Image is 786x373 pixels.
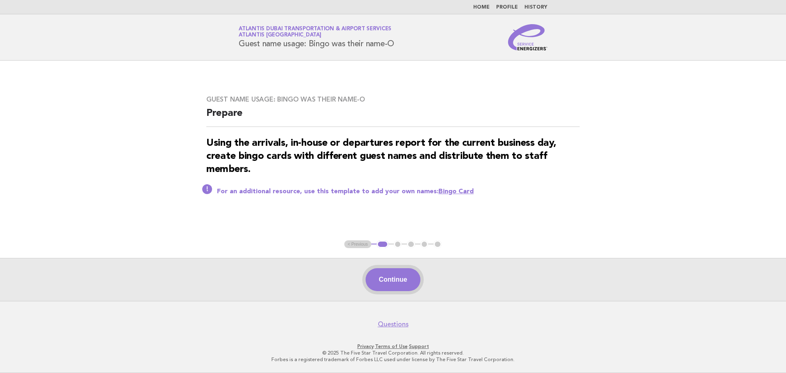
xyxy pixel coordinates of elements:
a: Terms of Use [375,344,408,349]
a: Atlantis Dubai Transportation & Airport ServicesAtlantis [GEOGRAPHIC_DATA] [239,26,391,38]
a: Bingo Card [438,188,474,195]
h1: Guest name usage: Bingo was their name-O [239,27,394,48]
h2: Prepare [206,107,580,127]
p: For an additional resource, use this template to add your own names: [217,188,580,196]
p: · · [142,343,644,350]
button: Continue [366,268,420,291]
span: Atlantis [GEOGRAPHIC_DATA] [239,33,321,38]
p: Forbes is a registered trademark of Forbes LLC used under license by The Five Star Travel Corpora... [142,356,644,363]
a: History [524,5,547,10]
a: Questions [378,320,409,328]
img: Service Energizers [508,24,547,50]
strong: Using the arrivals, in-house or departures report for the current business day, create bingo card... [206,138,556,174]
a: Home [473,5,490,10]
a: Profile [496,5,518,10]
button: 1 [377,240,388,249]
p: © 2025 The Five Star Travel Corporation. All rights reserved. [142,350,644,356]
h3: Guest name usage: Bingo was their name-O [206,95,580,104]
a: Support [409,344,429,349]
a: Privacy [357,344,374,349]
